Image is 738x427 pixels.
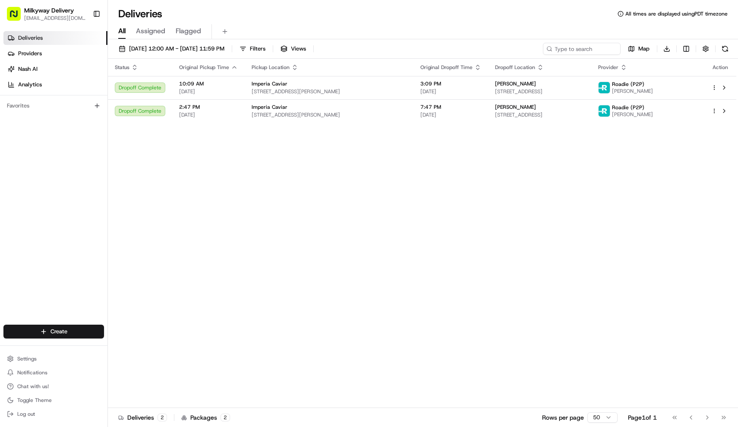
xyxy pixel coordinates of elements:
span: [PERSON_NAME] [495,104,536,111]
span: Roadie (P2P) [612,104,644,111]
button: Notifications [3,367,104,379]
span: Providers [18,50,42,57]
button: Milkyway Delivery[EMAIL_ADDRESS][DOMAIN_NAME] [3,3,89,24]
button: Settings [3,353,104,365]
button: [EMAIL_ADDRESS][DOMAIN_NAME] [24,15,86,22]
button: Map [624,43,653,55]
span: Pickup Location [252,64,290,71]
h1: Deliveries [118,7,162,21]
span: [STREET_ADDRESS][PERSON_NAME] [252,111,407,118]
span: Dropoff Location [495,64,535,71]
span: Log out [17,411,35,418]
span: Deliveries [18,34,43,42]
span: Settings [17,355,37,362]
button: [DATE] 12:00 AM - [DATE] 11:59 PM [115,43,228,55]
div: Packages [181,413,230,422]
span: Chat with us! [17,383,49,390]
span: All [118,26,126,36]
span: Notifications [17,369,47,376]
div: 2 [221,414,230,421]
div: Page 1 of 1 [628,413,657,422]
div: Favorites [3,99,104,113]
span: Provider [598,64,618,71]
span: Imperia Caviar [252,80,287,87]
button: Create [3,325,104,338]
span: [STREET_ADDRESS] [495,88,584,95]
a: Providers [3,47,107,60]
span: [DATE] [420,88,481,95]
button: Chat with us! [3,380,104,392]
a: Analytics [3,78,107,92]
span: Roadie (P2P) [612,81,644,88]
span: [DATE] [420,111,481,118]
span: [PERSON_NAME] [612,88,653,95]
span: Status [115,64,129,71]
span: Flagged [176,26,201,36]
button: Refresh [719,43,731,55]
div: Action [711,64,729,71]
span: Imperia Caviar [252,104,287,111]
span: Views [291,45,306,53]
button: Toggle Theme [3,394,104,406]
span: [DATE] [179,88,238,95]
input: Type to search [543,43,621,55]
span: Nash AI [18,65,38,73]
span: 10:09 AM [179,80,238,87]
span: All times are displayed using PDT timezone [625,10,728,17]
span: 7:47 PM [420,104,481,111]
img: roadie-logo-v2.jpg [599,82,610,93]
a: Deliveries [3,31,107,45]
span: Create [50,328,67,335]
p: Rows per page [542,413,584,422]
span: Filters [250,45,265,53]
button: Filters [236,43,269,55]
span: [STREET_ADDRESS][PERSON_NAME] [252,88,407,95]
span: 3:09 PM [420,80,481,87]
a: Nash AI [3,62,107,76]
button: Milkyway Delivery [24,6,74,15]
span: 2:47 PM [179,104,238,111]
span: Original Dropoff Time [420,64,473,71]
span: [STREET_ADDRESS] [495,111,584,118]
span: [DATE] [179,111,238,118]
span: Assigned [136,26,165,36]
button: Views [277,43,310,55]
span: Toggle Theme [17,397,52,404]
span: [DATE] 12:00 AM - [DATE] 11:59 PM [129,45,224,53]
div: 2 [158,414,167,421]
span: Analytics [18,81,42,89]
img: roadie-logo-v2.jpg [599,105,610,117]
button: Log out [3,408,104,420]
span: Original Pickup Time [179,64,229,71]
span: Map [638,45,650,53]
span: [PERSON_NAME] [495,80,536,87]
span: [PERSON_NAME] [612,111,653,118]
div: Deliveries [118,413,167,422]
